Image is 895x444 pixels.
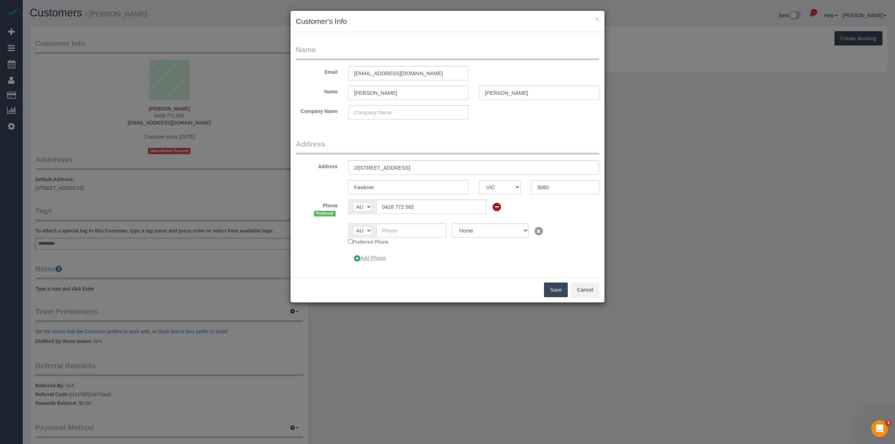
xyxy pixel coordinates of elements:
legend: Address [296,139,599,155]
input: Last Name [479,86,599,100]
legend: Name [296,44,599,60]
sui-modal: Customer's Info [291,11,604,302]
input: Phone [376,200,487,214]
input: Company Name [348,105,468,120]
h3: Customer's Info [296,16,599,27]
input: Zip Code [531,180,599,194]
button: × [595,15,599,23]
button: Cancel [571,282,599,297]
input: First Name [348,86,468,100]
label: Name [291,86,343,95]
div: Preferred Phone [343,223,452,245]
button: Save [544,282,568,297]
label: Address [291,160,343,170]
label: Email [291,66,343,76]
iframe: Intercom live chat [871,420,888,437]
input: City [348,180,468,194]
button: Add Phone [348,251,392,265]
span: 3 [886,420,891,426]
label: Phone [291,200,343,218]
span: Preferred [314,211,336,216]
label: Company Name [291,105,343,115]
input: Phone [376,223,447,238]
